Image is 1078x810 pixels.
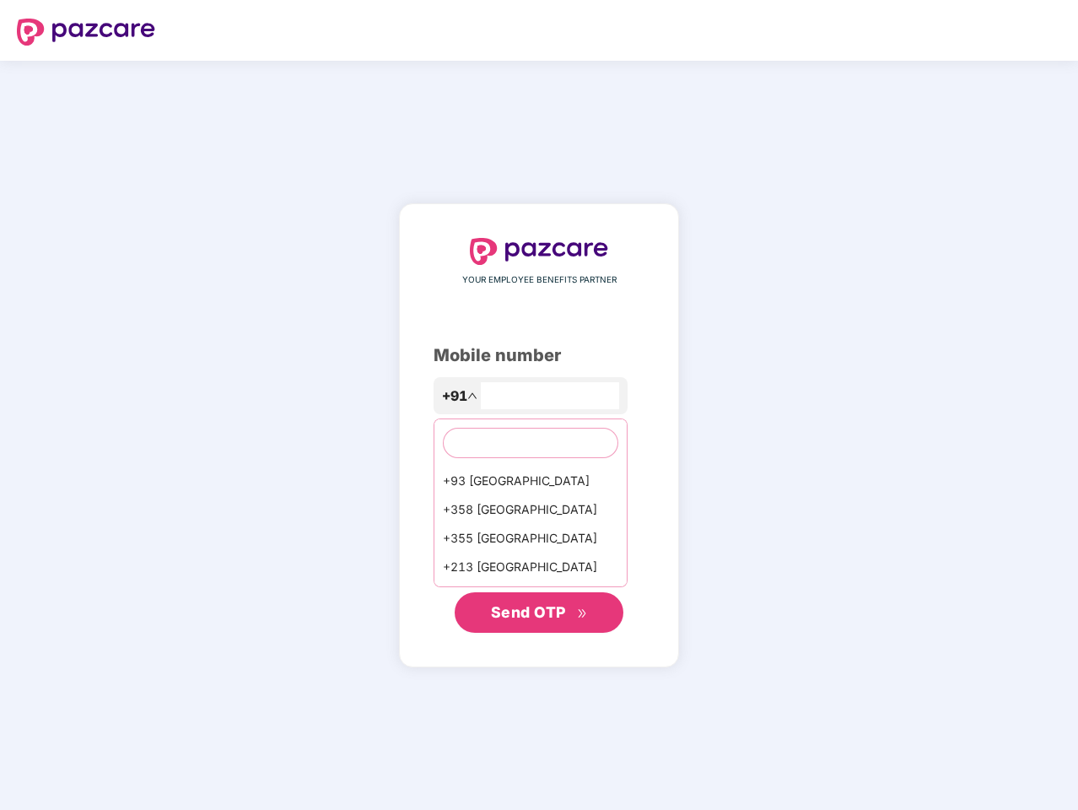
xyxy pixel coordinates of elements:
span: up [467,391,477,401]
div: +213 [GEOGRAPHIC_DATA] [434,553,627,581]
div: +93 [GEOGRAPHIC_DATA] [434,467,627,495]
div: +358 [GEOGRAPHIC_DATA] [434,495,627,524]
img: logo [470,238,608,265]
div: Mobile number [434,343,644,369]
span: double-right [577,608,588,619]
span: YOUR EMPLOYEE BENEFITS PARTNER [462,273,617,287]
span: +91 [442,386,467,407]
div: +355 [GEOGRAPHIC_DATA] [434,524,627,553]
img: logo [17,19,155,46]
button: Send OTPdouble-right [455,592,623,633]
div: +1684 AmericanSamoa [434,581,627,610]
span: Send OTP [491,603,566,621]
